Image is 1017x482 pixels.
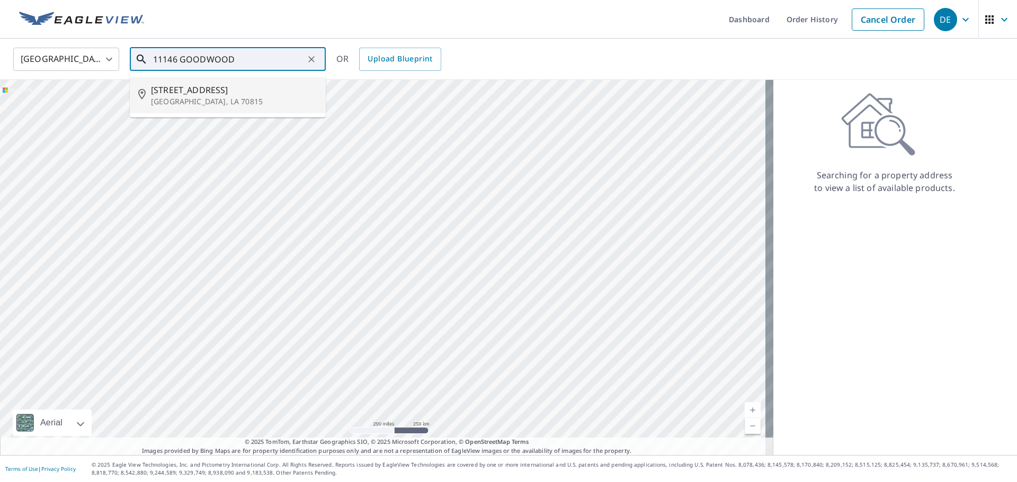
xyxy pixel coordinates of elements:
[5,466,76,472] p: |
[5,465,38,472] a: Terms of Use
[814,169,956,194] p: Searching for a property address to view a list of available products.
[245,438,529,447] span: © 2025 TomTom, Earthstar Geographics SIO, © 2025 Microsoft Corporation, ©
[465,438,510,445] a: OpenStreetMap
[359,48,441,71] a: Upload Blueprint
[37,410,66,436] div: Aerial
[745,402,761,418] a: Current Level 5, Zoom In
[153,44,304,74] input: Search by address or latitude-longitude
[934,8,957,31] div: DE
[151,96,317,107] p: [GEOGRAPHIC_DATA], LA 70815
[13,410,92,436] div: Aerial
[19,12,144,28] img: EV Logo
[852,8,924,31] a: Cancel Order
[13,44,119,74] div: [GEOGRAPHIC_DATA]
[304,52,319,67] button: Clear
[512,438,529,445] a: Terms
[151,84,317,96] span: [STREET_ADDRESS]
[41,465,76,472] a: Privacy Policy
[368,52,432,66] span: Upload Blueprint
[92,461,1012,477] p: © 2025 Eagle View Technologies, Inc. and Pictometry International Corp. All Rights Reserved. Repo...
[745,418,761,434] a: Current Level 5, Zoom Out
[336,48,441,71] div: OR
